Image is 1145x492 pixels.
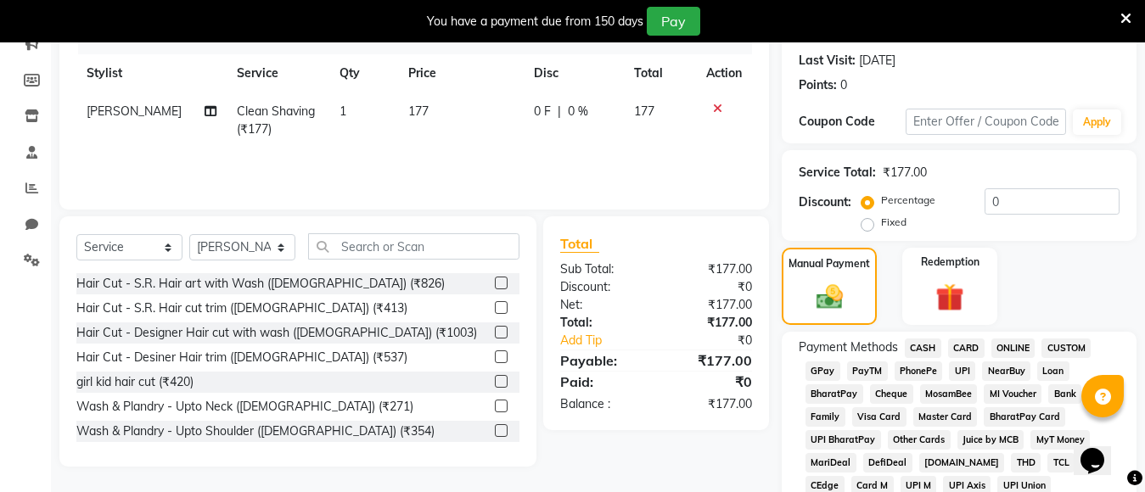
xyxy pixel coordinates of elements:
span: Family [805,407,845,427]
span: 1 [340,103,346,119]
div: girl kid hair cut (₹420) [76,373,194,391]
label: Percentage [881,193,935,208]
span: GPay [805,361,840,381]
label: Manual Payment [789,256,870,271]
div: Payable: [547,350,656,371]
span: Other Cards [888,430,951,450]
div: Balance : [547,395,656,413]
label: Redemption [921,254,979,270]
span: TCL [1047,453,1075,472]
span: DefiDeal [863,453,912,472]
span: BharatPay [805,384,863,404]
div: ₹177.00 [656,260,765,278]
div: Total: [547,314,656,332]
div: You have a payment due from 150 days [427,13,643,31]
span: [DOMAIN_NAME] [919,453,1005,472]
div: Paid: [547,372,656,392]
img: _gift.svg [927,280,973,315]
div: Discount: [799,193,851,211]
span: MyT Money [1030,430,1090,450]
div: ₹177.00 [656,350,765,371]
div: ₹177.00 [656,314,765,332]
div: Hair Cut - S.R. Hair art with Wash ([DEMOGRAPHIC_DATA]) (₹826) [76,275,445,293]
span: Cheque [870,384,913,404]
span: Bank [1048,384,1081,404]
div: Wash & Plandry - Upto Shoulder ([DEMOGRAPHIC_DATA]) (₹354) [76,422,435,440]
div: Sub Total: [547,260,656,278]
th: Total [624,54,696,92]
span: | [558,103,561,120]
span: CASH [905,338,941,358]
span: CARD [948,338,985,358]
span: [PERSON_NAME] [87,103,182,119]
span: NearBuy [982,361,1030,381]
th: Action [696,54,752,92]
th: Price [398,54,524,92]
input: Search or Scan [308,233,519,260]
div: Hair Cut - S.R. Hair cut trim ([DEMOGRAPHIC_DATA]) (₹413) [76,299,407,317]
div: Last Visit: [799,52,856,70]
div: ₹0 [656,372,765,392]
th: Service [227,54,330,92]
span: MosamBee [920,384,978,404]
div: Coupon Code [799,113,906,131]
span: BharatPay Card [984,407,1065,427]
span: Clean Shaving (₹177) [237,103,315,137]
img: _cash.svg [808,282,851,312]
span: Visa Card [852,407,906,427]
span: UPI BharatPay [805,430,881,450]
span: CUSTOM [1041,338,1091,358]
div: Hair Cut - Desiner Hair trim ([DEMOGRAPHIC_DATA]) (₹537) [76,349,407,366]
div: Wash & Plandry - Upto Neck ([DEMOGRAPHIC_DATA]) (₹271) [76,398,413,416]
th: Disc [524,54,624,92]
iframe: chat widget [1074,424,1128,475]
span: UPI [949,361,975,381]
th: Stylist [76,54,227,92]
span: Master Card [913,407,978,427]
span: PhonePe [895,361,943,381]
div: ₹177.00 [883,164,927,182]
input: Enter Offer / Coupon Code [906,109,1066,135]
label: Fixed [881,215,906,230]
div: ₹0 [656,278,765,296]
span: 0 F [534,103,551,120]
span: Juice by MCB [957,430,1024,450]
a: Add Tip [547,332,674,349]
div: ₹0 [674,332,765,349]
div: 0 [840,76,847,94]
span: 177 [408,103,429,119]
span: ONLINE [991,338,1036,358]
div: Discount: [547,278,656,296]
div: Points: [799,76,837,94]
button: Pay [647,7,700,36]
span: MI Voucher [984,384,1041,404]
button: Apply [1073,109,1121,135]
div: Net: [547,296,656,314]
span: Loan [1037,361,1069,381]
span: 177 [634,103,654,119]
div: ₹177.00 [656,395,765,413]
span: Total [560,235,599,253]
div: [DATE] [859,52,895,70]
span: 0 % [568,103,588,120]
th: Qty [329,54,398,92]
div: ₹177.00 [656,296,765,314]
span: PayTM [847,361,888,381]
span: Payment Methods [799,338,898,356]
span: MariDeal [805,453,856,472]
span: THD [1011,453,1041,472]
div: Service Total: [799,164,876,182]
div: Hair Cut - Designer Hair cut with wash ([DEMOGRAPHIC_DATA]) (₹1003) [76,324,477,342]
